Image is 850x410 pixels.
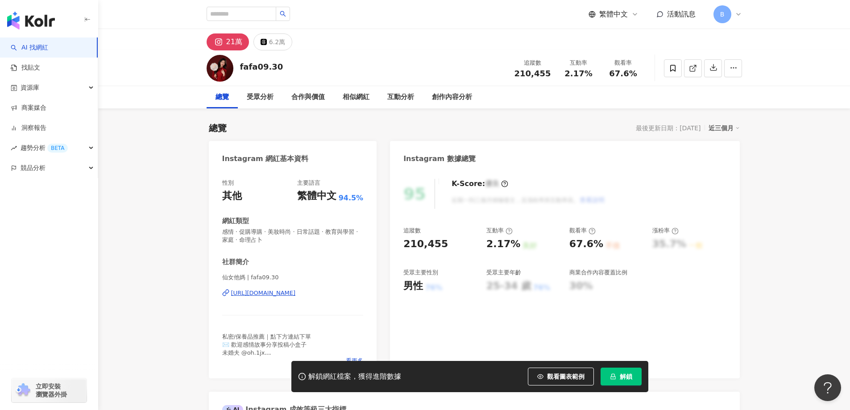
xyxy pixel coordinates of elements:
[231,289,296,297] div: [URL][DOMAIN_NAME]
[297,179,320,187] div: 主要語言
[387,92,414,103] div: 互動分析
[222,333,325,405] span: 私密/保養品推薦｜點下方連結下單 ✉️ 歡迎感情故事分享投稿小盒子 未婚夫 @oh.1jx 婆 @_xiao1020 - 服飾 •@wwwshop1111 美業 •@f_girllll 穿戴甲•...
[652,227,679,235] div: 漲粉率
[222,273,364,282] span: 仙女他媽 | fafa09.30
[564,69,592,78] span: 2.17%
[343,92,369,103] div: 相似網紅
[222,216,249,226] div: 網紅類型
[636,124,701,132] div: 最後更新日期：[DATE]
[226,36,242,48] div: 21萬
[620,373,632,380] span: 解鎖
[222,228,364,244] span: 感情 · 促購導購 · 美妝時尚 · 日常話題 · 教育與學習 · 家庭 · 命理占卜
[486,227,513,235] div: 互動率
[291,92,325,103] div: 合作與價值
[7,12,55,29] img: logo
[47,144,68,153] div: BETA
[207,55,233,82] img: KOL Avatar
[308,372,401,381] div: 解鎖網紅檔案，獲得進階數據
[253,33,292,50] button: 6.2萬
[547,373,585,380] span: 觀看圖表範例
[606,58,640,67] div: 觀看率
[222,257,249,267] div: 社群簡介
[486,237,520,251] div: 2.17%
[14,383,32,398] img: chrome extension
[609,69,637,78] span: 67.6%
[667,10,696,18] span: 活動訊息
[21,78,39,98] span: 資源庫
[209,122,227,134] div: 總覽
[11,63,40,72] a: 找貼文
[403,154,476,164] div: Instagram 數據總覽
[569,269,627,277] div: 商業合作內容覆蓋比例
[403,227,421,235] div: 追蹤數
[11,124,46,133] a: 洞察報告
[222,154,309,164] div: Instagram 網紅基本資料
[339,193,364,203] span: 94.5%
[11,104,46,112] a: 商案媒合
[514,69,551,78] span: 210,455
[222,289,364,297] a: [URL][DOMAIN_NAME]
[36,382,67,398] span: 立即安裝 瀏覽器外掛
[486,269,521,277] div: 受眾主要年齡
[240,61,283,72] div: fafa09.30
[11,145,17,151] span: rise
[599,9,628,19] span: 繁體中文
[720,9,725,19] span: B
[280,11,286,17] span: search
[222,189,242,203] div: 其他
[452,179,508,189] div: K-Score :
[601,368,642,385] button: 解鎖
[610,373,616,380] span: lock
[12,378,87,402] a: chrome extension立即安裝 瀏覽器外掛
[403,279,423,293] div: 男性
[569,227,596,235] div: 觀看率
[222,179,234,187] div: 性別
[403,269,438,277] div: 受眾主要性別
[297,189,336,203] div: 繁體中文
[709,122,740,134] div: 近三個月
[247,92,274,103] div: 受眾分析
[216,92,229,103] div: 總覽
[21,158,46,178] span: 競品分析
[207,33,249,50] button: 21萬
[432,92,472,103] div: 創作內容分析
[403,237,448,251] div: 210,455
[569,237,603,251] div: 67.6%
[11,43,48,52] a: searchAI 找網紅
[21,138,68,158] span: 趨勢分析
[346,357,363,365] span: 看更多
[514,58,551,67] div: 追蹤數
[269,36,285,48] div: 6.2萬
[528,368,594,385] button: 觀看圖表範例
[562,58,596,67] div: 互動率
